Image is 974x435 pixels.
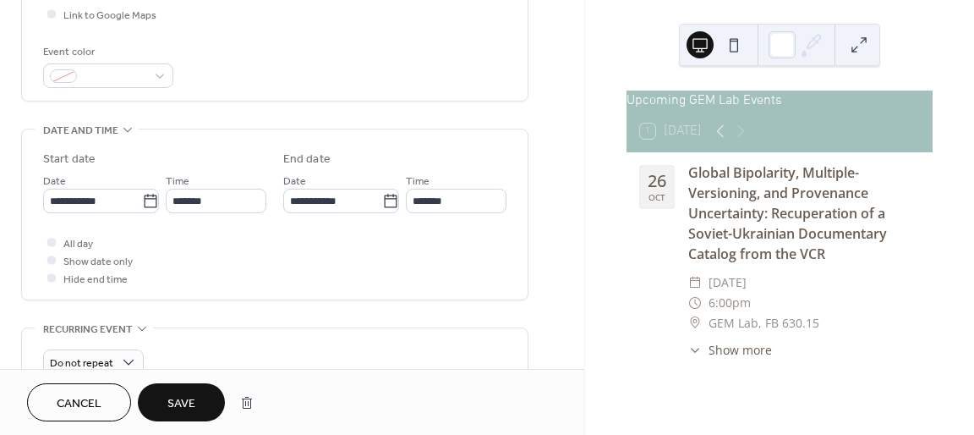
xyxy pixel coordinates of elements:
span: 6:00pm [709,293,751,313]
span: GEM Lab, FB 630.15 [709,313,819,333]
span: Do not repeat [50,354,113,373]
div: 26 [648,173,666,190]
div: Event color [43,43,170,61]
div: Start date [43,151,96,168]
span: Show more [709,341,772,359]
span: All day [63,235,93,253]
button: Save [138,383,225,421]
button: ​Show more [688,341,772,359]
span: Link to Google Maps [63,7,156,25]
span: Date and time [43,122,118,140]
div: ​ [688,341,702,359]
button: Cancel [27,383,131,421]
span: Cancel [57,395,101,413]
span: Time [166,173,189,190]
div: End date [283,151,331,168]
div: Global Bipolarity, Multiple-Versioning, and Provenance Uncertainty: Recuperation of a Soviet-Ukra... [688,162,919,264]
span: Date [43,173,66,190]
div: Oct [648,193,665,201]
span: Save [167,395,195,413]
div: ​ [688,273,702,293]
span: Show date only [63,253,133,271]
span: Hide end time [63,271,128,289]
span: Recurring event [43,321,133,339]
div: ​ [688,313,702,333]
div: Upcoming GEM Lab Events [627,91,933,111]
span: Date [283,173,306,190]
div: ​ [688,293,702,313]
span: [DATE] [709,273,747,293]
span: Time [406,173,430,190]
